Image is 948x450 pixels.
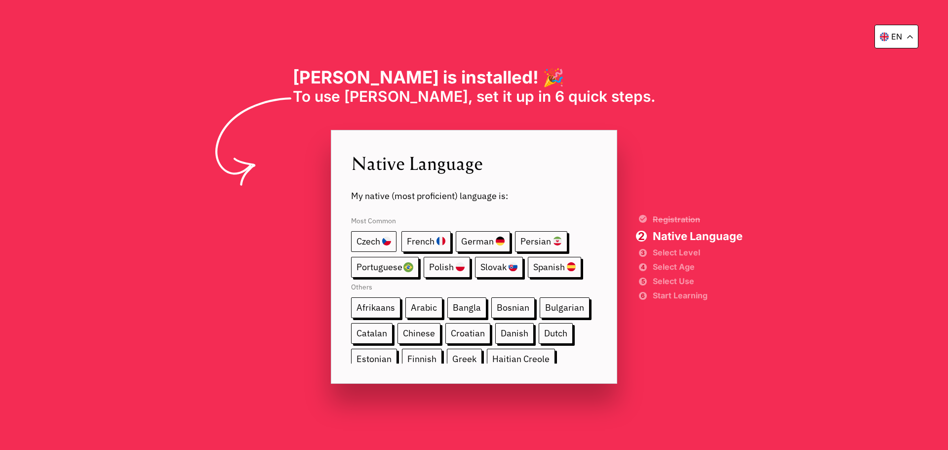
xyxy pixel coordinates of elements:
[653,249,743,256] span: Select Level
[293,87,656,105] span: To use [PERSON_NAME], set it up in 6 quick steps.
[653,263,743,270] span: Select Age
[405,297,442,318] span: Arabic
[401,231,451,252] span: French
[891,32,902,41] p: en
[653,215,743,223] span: Registration
[351,175,597,202] span: My native (most proficient) language is:
[351,297,400,318] span: Afrikaans
[397,323,440,344] span: Chinese
[487,349,555,369] span: Haitian Creole
[351,231,396,252] span: Czech
[424,257,470,278] span: Polish
[491,297,535,318] span: Bosnian
[445,323,490,344] span: Croatian
[351,150,597,175] span: Native Language
[528,257,581,278] span: Spanish
[539,323,573,344] span: Dutch
[475,257,523,278] span: Slovak
[653,231,743,242] span: Native Language
[653,278,743,285] span: Select Use
[540,297,590,318] span: Bulgarian
[456,231,510,252] span: German
[293,67,656,87] h1: [PERSON_NAME] is installed! 🎉
[351,278,597,297] span: Others
[447,297,486,318] span: Bangla
[402,349,442,369] span: Finnish
[351,323,393,344] span: Catalan
[495,323,534,344] span: Danish
[351,257,419,278] span: Portuguese
[653,292,743,299] span: Start Learning
[447,349,482,369] span: Greek
[515,231,567,252] span: Persian
[351,206,597,231] span: Most Common
[351,349,397,369] span: Estonian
